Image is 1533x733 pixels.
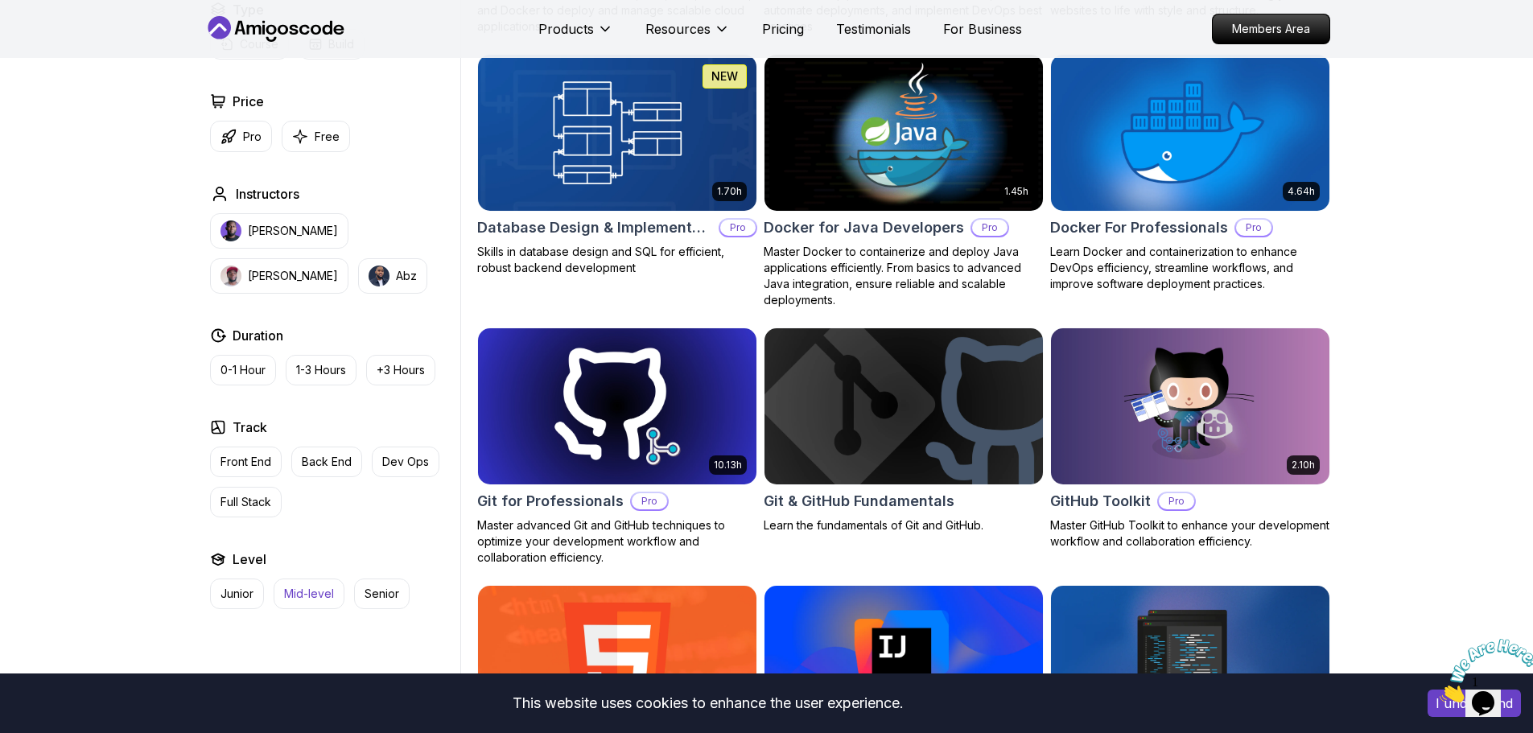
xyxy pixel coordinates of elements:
button: Junior [210,579,264,609]
button: instructor img[PERSON_NAME] [210,258,348,294]
button: Full Stack [210,487,282,517]
p: Mid-level [284,586,334,602]
button: instructor imgAbz [358,258,427,294]
p: Front End [220,454,271,470]
p: Full Stack [220,494,271,510]
p: NEW [711,68,738,84]
p: Pro [720,220,756,236]
p: 1-3 Hours [296,362,346,378]
p: 1.70h [717,185,742,198]
img: Database Design & Implementation card [478,55,756,211]
button: Free [282,121,350,152]
h2: Git for Professionals [477,490,624,513]
p: 0-1 Hour [220,362,266,378]
h2: Docker for Java Developers [764,216,964,239]
p: [PERSON_NAME] [248,223,338,239]
p: [PERSON_NAME] [248,268,338,284]
a: Pricing [762,19,804,39]
a: Members Area [1212,14,1330,44]
div: This website uses cookies to enhance the user experience. [12,686,1403,721]
p: +3 Hours [377,362,425,378]
a: Database Design & Implementation card1.70hNEWDatabase Design & ImplementationProSkills in databas... [477,54,757,276]
h2: Instructors [236,184,299,204]
button: Front End [210,447,282,477]
p: 4.64h [1288,185,1315,198]
img: Docker For Professionals card [1051,55,1329,211]
a: Git & GitHub Fundamentals cardGit & GitHub FundamentalsLearn the fundamentals of Git and GitHub. [764,327,1044,533]
img: Docker for Java Developers card [764,55,1043,211]
h2: GitHub Toolkit [1050,490,1151,513]
p: Pro [972,220,1008,236]
a: For Business [943,19,1022,39]
p: Dev Ops [382,454,429,470]
p: Master advanced Git and GitHub techniques to optimize your development workflow and collaboration... [477,517,757,566]
button: Accept cookies [1428,690,1521,717]
a: GitHub Toolkit card2.10hGitHub ToolkitProMaster GitHub Toolkit to enhance your development workfl... [1050,327,1330,550]
button: Senior [354,579,410,609]
p: Back End [302,454,352,470]
a: Docker For Professionals card4.64hDocker For ProfessionalsProLearn Docker and containerization to... [1050,54,1330,292]
button: +3 Hours [366,355,435,385]
button: Products [538,19,613,51]
h2: Level [233,550,266,569]
span: 1 [6,6,13,20]
p: Pro [1236,220,1271,236]
button: 0-1 Hour [210,355,276,385]
p: Resources [645,19,711,39]
p: Pro [632,493,667,509]
p: Master Docker to containerize and deploy Java applications efficiently. From basics to advanced J... [764,244,1044,308]
p: Junior [220,586,253,602]
p: Learn the fundamentals of Git and GitHub. [764,517,1044,533]
h2: Docker For Professionals [1050,216,1228,239]
p: Skills in database design and SQL for efficient, robust backend development [477,244,757,276]
button: Pro [210,121,272,152]
a: Testimonials [836,19,911,39]
img: instructor img [220,266,241,286]
img: Chat attention grabber [6,6,106,70]
button: Dev Ops [372,447,439,477]
p: Pro [1159,493,1194,509]
p: 2.10h [1292,459,1315,472]
p: Products [538,19,594,39]
img: Git for Professionals card [478,328,756,484]
button: instructor img[PERSON_NAME] [210,213,348,249]
button: Mid-level [274,579,344,609]
img: instructor img [220,220,241,241]
h2: Price [233,92,264,111]
button: Back End [291,447,362,477]
button: 1-3 Hours [286,355,356,385]
button: Resources [645,19,730,51]
img: instructor img [369,266,389,286]
p: 1.45h [1004,185,1028,198]
p: Learn Docker and containerization to enhance DevOps efficiency, streamline workflows, and improve... [1050,244,1330,292]
p: Abz [396,268,417,284]
p: 10.13h [714,459,742,472]
a: Git for Professionals card10.13hGit for ProfessionalsProMaster advanced Git and GitHub techniques... [477,327,757,566]
h2: Duration [233,326,283,345]
h2: Track [233,418,267,437]
iframe: chat widget [1433,632,1533,709]
h2: Git & GitHub Fundamentals [764,490,954,513]
p: Pro [243,129,262,145]
img: Git & GitHub Fundamentals card [764,328,1043,484]
img: GitHub Toolkit card [1051,328,1329,484]
a: Docker for Java Developers card1.45hDocker for Java DevelopersProMaster Docker to containerize an... [764,54,1044,308]
p: Members Area [1213,14,1329,43]
p: Master GitHub Toolkit to enhance your development workflow and collaboration efficiency. [1050,517,1330,550]
p: Senior [365,586,399,602]
p: Free [315,129,340,145]
h2: Database Design & Implementation [477,216,712,239]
